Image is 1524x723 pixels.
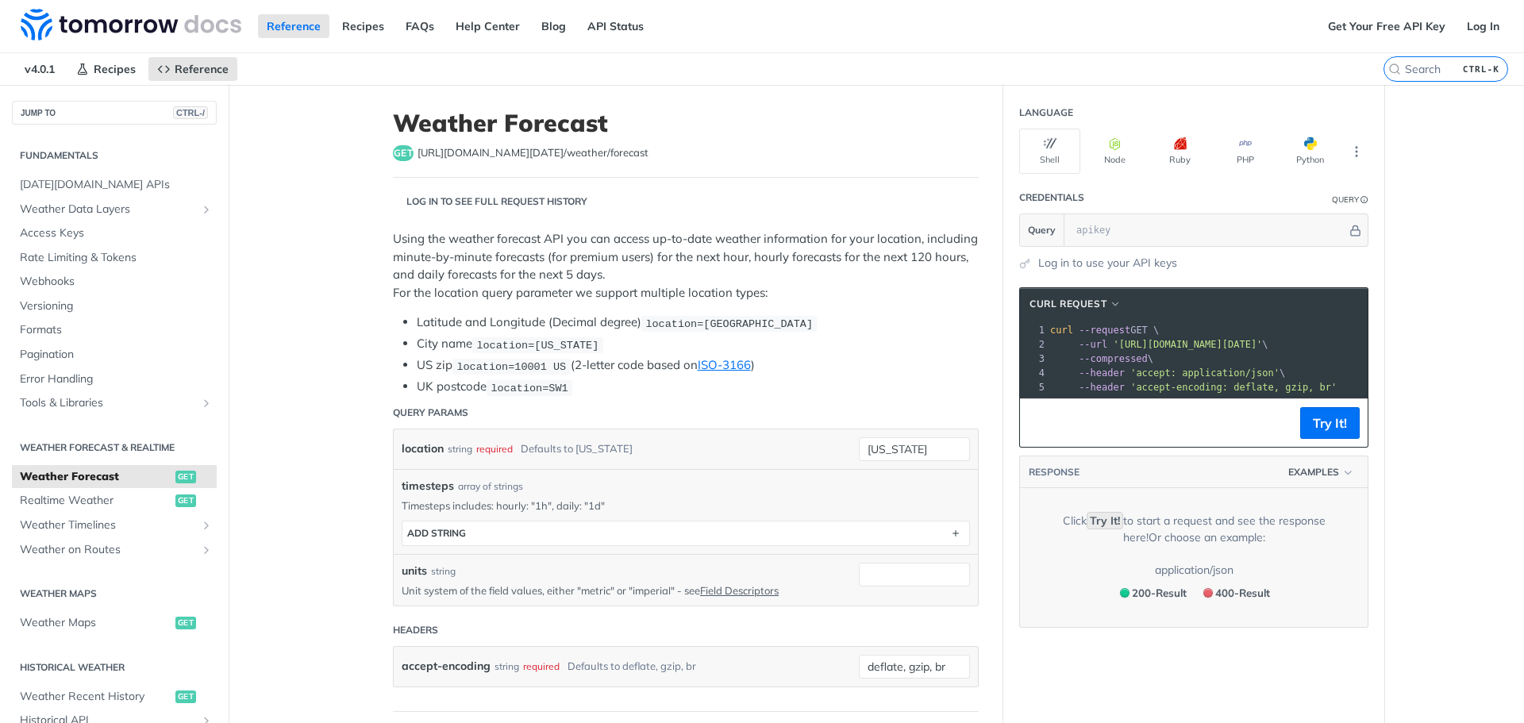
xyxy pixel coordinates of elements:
a: Weather on RoutesShow subpages for Weather on Routes [12,538,217,562]
label: units [402,563,427,579]
li: City name [417,335,979,353]
div: required [476,437,513,460]
div: string [495,655,519,678]
a: Weather Forecastget [12,465,217,489]
button: ADD string [402,521,969,545]
a: Weather Recent Historyget [12,685,217,709]
button: Ruby [1149,129,1210,174]
span: Weather on Routes [20,542,196,558]
button: Node [1084,129,1145,174]
code: Try It! [1087,512,1123,529]
span: 400 [1203,588,1213,598]
button: Examples [1283,464,1360,480]
div: Log in to see full request history [393,194,587,209]
span: get [175,690,196,703]
button: PHP [1214,129,1276,174]
a: Log In [1458,14,1508,38]
span: --header [1079,382,1125,393]
span: get [175,471,196,483]
a: Rate Limiting & Tokens [12,246,217,270]
div: ADD string [407,527,466,539]
div: string [431,564,456,579]
span: \ [1050,339,1268,350]
span: Error Handling [20,371,213,387]
span: --header [1079,367,1125,379]
span: Recipes [94,62,136,76]
a: Blog [533,14,575,38]
a: FAQs [397,14,443,38]
span: https://api.tomorrow.io/v4/weather/forecast [418,145,648,161]
button: 200200-Result [1112,583,1192,603]
button: Show subpages for Tools & Libraries [200,397,213,410]
a: Realtime Weatherget [12,489,217,513]
p: Using the weather forecast API you can access up-to-date weather information for your location, i... [393,230,979,302]
kbd: CTRL-K [1459,61,1503,77]
div: application/json [1155,562,1233,579]
span: \ [1050,353,1153,364]
div: array of strings [458,479,523,494]
span: Pagination [20,347,213,363]
span: get [393,145,414,161]
button: JUMP TOCTRL-/ [12,101,217,125]
span: GET \ [1050,325,1159,336]
span: location=[GEOGRAPHIC_DATA] [645,317,813,329]
button: Try It! [1300,407,1360,439]
span: curl [1050,325,1073,336]
h2: Fundamentals [12,148,217,163]
div: Query [1332,194,1359,206]
button: 400400-Result [1195,583,1276,603]
span: Formats [20,322,213,338]
a: Reference [148,57,237,81]
button: Show subpages for Weather Data Layers [200,203,213,216]
span: Weather Timelines [20,517,196,533]
button: Python [1280,129,1341,174]
span: cURL Request [1029,297,1106,311]
span: '[URL][DOMAIN_NAME][DATE]' [1113,339,1262,350]
div: Headers [393,623,438,637]
svg: Search [1388,63,1401,75]
a: Versioning [12,294,217,318]
a: Pagination [12,343,217,367]
div: 2 [1020,337,1047,352]
a: Weather TimelinesShow subpages for Weather Timelines [12,513,217,537]
a: [DATE][DOMAIN_NAME] APIs [12,173,217,197]
button: cURL Request [1024,296,1127,312]
button: Shell [1019,129,1080,174]
span: Webhooks [20,274,213,290]
span: location=[US_STATE] [476,339,598,351]
div: Query Params [393,406,468,420]
button: Show subpages for Weather Timelines [200,519,213,532]
span: --compressed [1079,353,1148,364]
div: 5 [1020,380,1047,394]
span: Weather Forecast [20,469,171,485]
span: Rate Limiting & Tokens [20,250,213,266]
span: 200 - Result [1132,586,1187,599]
span: get [175,617,196,629]
a: Webhooks [12,270,217,294]
span: Weather Maps [20,615,171,631]
h2: Historical Weather [12,660,217,675]
button: More Languages [1345,140,1368,163]
label: location [402,437,444,460]
span: [DATE][DOMAIN_NAME] APIs [20,177,213,193]
h1: Weather Forecast [393,109,979,137]
div: string [448,437,472,460]
span: Weather Recent History [20,689,171,705]
svg: More ellipsis [1349,144,1364,159]
span: Realtime Weather [20,493,171,509]
p: Unit system of the field values, either "metric" or "imperial" - see [402,583,835,598]
div: Credentials [1019,190,1084,205]
div: 3 [1020,352,1047,366]
i: Information [1360,196,1368,204]
a: Reference [258,14,329,38]
li: US zip (2-letter code based on ) [417,356,979,375]
div: Defaults to deflate, gzip, br [568,655,696,678]
span: Tools & Libraries [20,395,196,411]
span: Reference [175,62,229,76]
span: location=SW1 [491,382,568,394]
a: Recipes [333,14,393,38]
h2: Weather Forecast & realtime [12,440,217,455]
span: \ [1050,367,1285,379]
div: Language [1019,106,1073,120]
a: Get Your Free API Key [1319,14,1454,38]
